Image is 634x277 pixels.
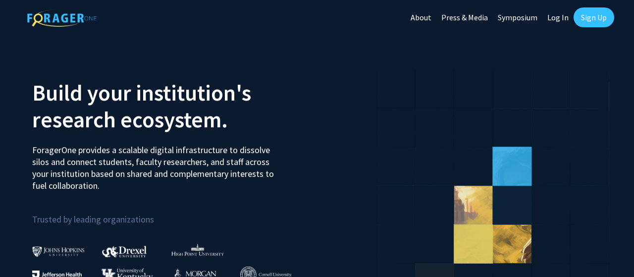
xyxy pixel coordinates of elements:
img: ForagerOne Logo [27,9,97,27]
a: Sign Up [574,7,614,27]
h2: Build your institution's research ecosystem. [32,79,310,133]
img: Drexel University [102,246,147,257]
p: Trusted by leading organizations [32,200,310,227]
img: Johns Hopkins University [32,246,85,257]
img: High Point University [171,244,224,256]
p: ForagerOne provides a scalable digital infrastructure to dissolve silos and connect students, fac... [32,137,276,192]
